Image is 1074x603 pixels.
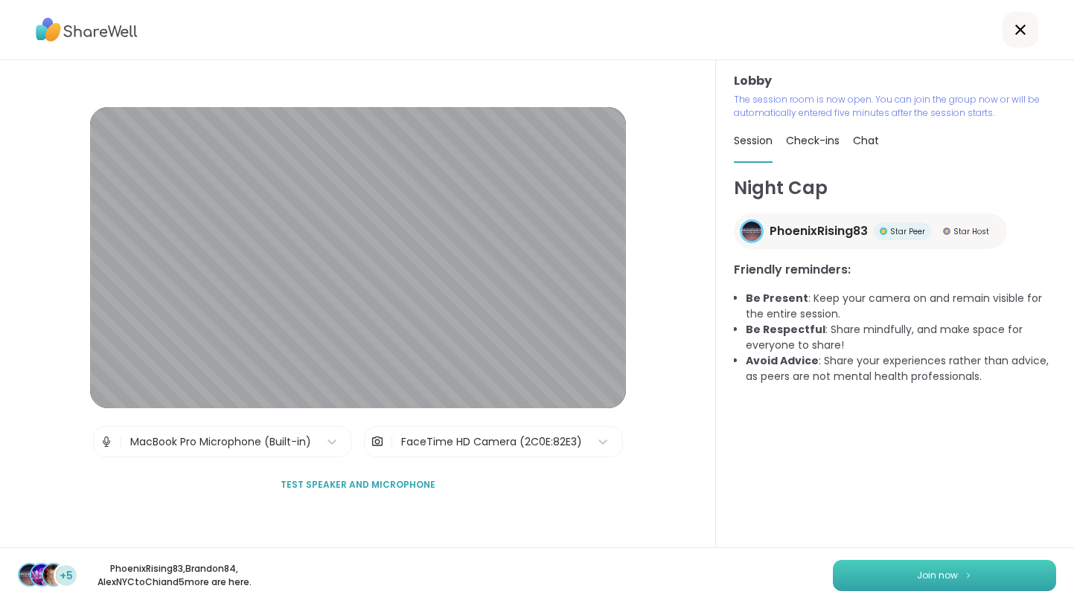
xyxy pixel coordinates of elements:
[390,427,394,457] span: |
[943,228,950,235] img: Star Host
[746,291,808,306] b: Be Present
[746,353,819,368] b: Avoid Advice
[964,571,973,579] img: ShareWell Logomark
[746,291,1056,322] li: : Keep your camera on and remain visible for the entire session.
[853,133,879,148] span: Chat
[746,353,1056,384] li: : Share your experiences rather than advice, as peers are not mental health professionals.
[130,434,311,450] div: MacBook Pro Microphone (Built-in)
[60,568,73,584] span: +5
[100,427,113,457] img: Microphone
[786,133,840,148] span: Check-ins
[91,562,258,589] p: PhoenixRising83 , Brandon84 , AlexNYCtoChi and 5 more are here.
[43,564,64,585] img: AlexNYCtoChi
[281,478,435,491] span: Test speaker and microphone
[371,427,384,457] img: Camera
[734,213,1007,249] a: PhoenixRising83PhoenixRising83Star PeerStar PeerStar HostStar Host
[880,228,887,235] img: Star Peer
[19,564,40,585] img: PhoenixRising83
[917,569,958,582] span: Join now
[746,322,1056,353] li: : Share mindfully, and make space for everyone to share!
[953,226,989,237] span: Star Host
[734,93,1056,120] p: The session room is now open. You can join the group now or will be automatically entered five mi...
[734,175,1056,201] h1: Night Cap
[833,560,1056,591] button: Join now
[734,261,1056,279] h3: Friendly reminders:
[746,322,825,337] b: Be Respectful
[36,13,138,47] img: ShareWell Logo
[734,133,773,148] span: Session
[275,469,441,500] button: Test speaker and microphone
[770,222,868,240] span: PhoenixRising83
[890,226,925,237] span: Star Peer
[734,72,1056,90] h3: Lobby
[401,434,582,450] div: FaceTime HD Camera (2C0E:82E3)
[31,564,52,585] img: Brandon84
[742,222,761,241] img: PhoenixRising83
[119,427,123,457] span: |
